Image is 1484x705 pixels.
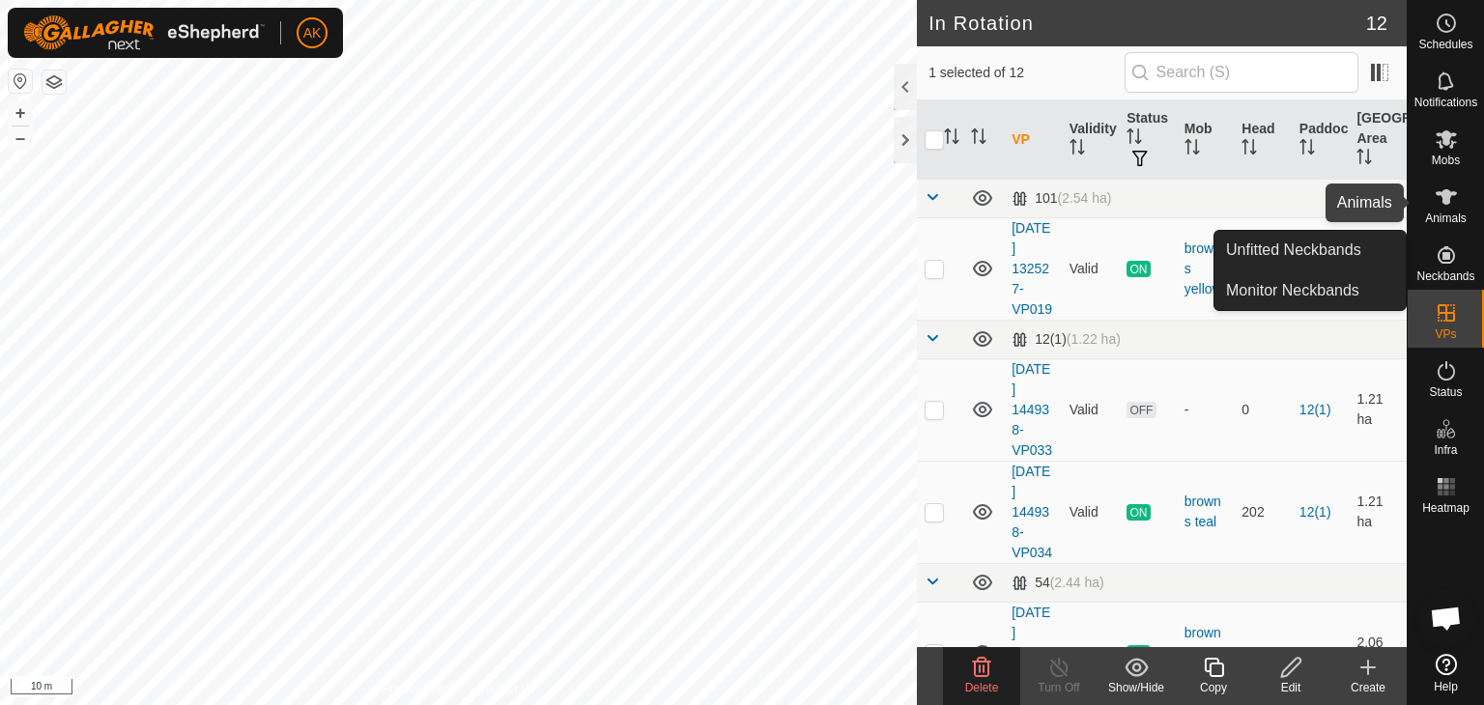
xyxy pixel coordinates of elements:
[1349,358,1407,461] td: 1.21 ha
[1012,331,1121,348] div: 12(1)
[1070,142,1085,157] p-sorticon: Activate to sort
[1425,212,1467,224] span: Animals
[1125,52,1358,93] input: Search (S)
[1184,142,1200,157] p-sorticon: Activate to sort
[9,127,32,150] button: –
[1299,504,1331,520] a: 12(1)
[1234,461,1292,563] td: 202
[1062,217,1120,320] td: Valid
[1062,358,1120,461] td: Valid
[1184,492,1227,532] div: browns teal
[1062,461,1120,563] td: Valid
[1012,190,1111,207] div: 101
[1020,679,1098,696] div: Turn Off
[1214,231,1406,269] a: Unfitted Neckbands
[1234,217,1292,320] td: 64
[1127,645,1150,662] span: ON
[1098,679,1175,696] div: Show/Hide
[1417,589,1475,647] div: Open chat
[43,70,66,94] button: Map Layers
[1184,239,1227,299] div: browns yellow
[1012,605,1052,701] a: [DATE] 153555-VP034
[1434,681,1458,692] span: Help
[928,63,1124,83] span: 1 selected of 12
[1252,679,1329,696] div: Edit
[1050,575,1104,590] span: (2.44 ha)
[1012,220,1052,317] a: [DATE] 132527-VP019
[1127,402,1156,418] span: OFF
[1299,402,1331,417] a: 12(1)
[1177,100,1235,180] th: Mob
[1349,217,1407,320] td: 1.68 ha
[1175,679,1252,696] div: Copy
[971,131,986,147] p-sorticon: Activate to sort
[1226,239,1361,262] span: Unfitted Neckbands
[1329,679,1407,696] div: Create
[1241,142,1257,157] p-sorticon: Activate to sort
[1127,131,1142,147] p-sorticon: Activate to sort
[1349,100,1407,180] th: [GEOGRAPHIC_DATA] Area
[1292,100,1350,180] th: Paddock
[1057,190,1111,206] span: (2.54 ha)
[1408,646,1484,700] a: Help
[1067,331,1121,347] span: (1.22 ha)
[9,70,32,93] button: Reset Map
[1214,271,1406,310] a: Monitor Neckbands
[1226,279,1359,302] span: Monitor Neckbands
[1416,270,1474,282] span: Neckbands
[1234,100,1292,180] th: Head
[1356,152,1372,167] p-sorticon: Activate to sort
[477,680,534,697] a: Contact Us
[944,131,959,147] p-sorticon: Activate to sort
[1127,504,1150,521] span: ON
[1299,645,1315,661] a: 54
[9,101,32,125] button: +
[965,681,999,694] span: Delete
[1418,39,1472,50] span: Schedules
[1234,358,1292,461] td: 0
[1349,461,1407,563] td: 1.21 ha
[1434,444,1457,456] span: Infra
[1299,142,1315,157] p-sorticon: Activate to sort
[1184,623,1227,684] div: browns purple
[1119,100,1177,180] th: Status
[1432,155,1460,166] span: Mobs
[1234,602,1292,704] td: 142
[1429,386,1462,398] span: Status
[1012,361,1052,458] a: [DATE] 144938-VP033
[1127,261,1150,277] span: ON
[1012,575,1104,591] div: 54
[1414,97,1477,108] span: Notifications
[1366,9,1387,38] span: 12
[1004,100,1062,180] th: VP
[928,12,1366,35] h2: In Rotation
[1422,502,1470,514] span: Heatmap
[383,680,455,697] a: Privacy Policy
[1184,400,1227,420] div: -
[303,23,322,43] span: AK
[1349,602,1407,704] td: 2.06 ha
[23,15,265,50] img: Gallagher Logo
[1062,602,1120,704] td: Valid
[1012,464,1052,560] a: [DATE] 144938-VP034
[1435,328,1456,340] span: VPs
[1062,100,1120,180] th: Validity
